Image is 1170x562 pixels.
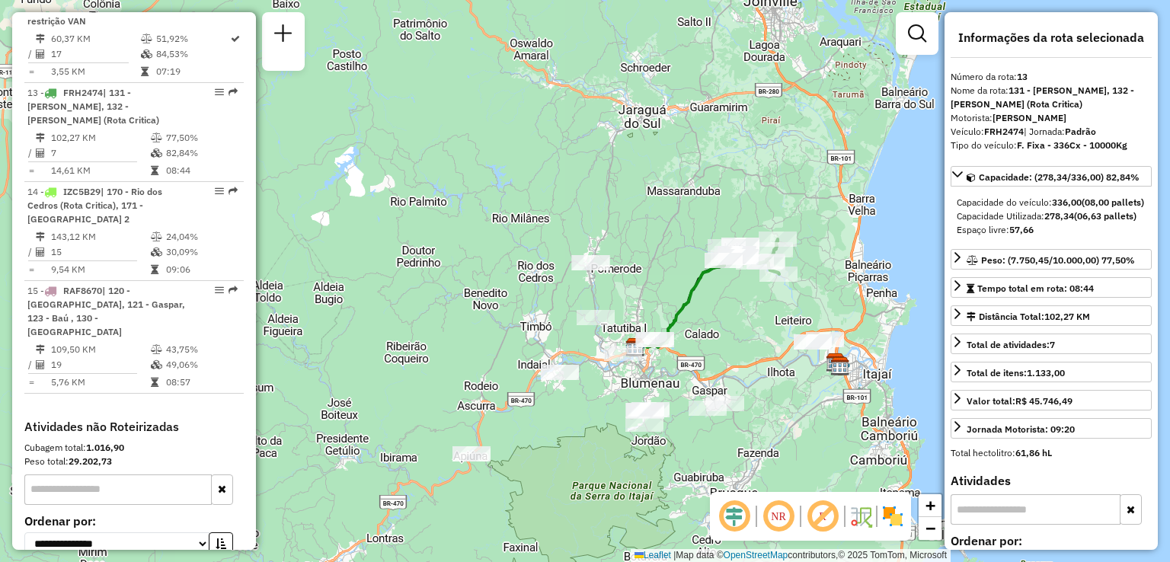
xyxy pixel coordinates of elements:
td: = [27,262,35,277]
i: Rota otimizada [231,34,240,43]
a: Total de atividades:7 [951,334,1152,354]
td: 143,12 KM [50,229,150,244]
td: 82,84% [165,145,238,161]
strong: Padrão [1065,126,1096,137]
div: Atividade não roteirizada - MERC FELUCA LTDA ME [720,249,758,264]
div: Atividade não roteirizada - SUPER ATACAREJO [635,332,673,347]
i: Distância Total [36,345,45,354]
i: Total de Atividades [36,247,45,257]
div: Valor total: [967,394,1072,408]
a: Nova sessão e pesquisa [268,18,299,53]
span: | 120 - [GEOGRAPHIC_DATA], 121 - Gaspar, 123 - Baú , 130 - [GEOGRAPHIC_DATA] [27,285,185,337]
i: % de utilização da cubagem [151,148,162,158]
a: Leaflet [635,550,671,560]
div: Peso total: [24,455,244,468]
div: Capacidade: (278,34/336,00) 82,84% [951,190,1152,243]
td: 77,50% [165,130,238,145]
div: Capacidade Utilizada: [957,209,1146,223]
strong: [PERSON_NAME] [993,112,1066,123]
strong: 13 [1017,71,1028,82]
i: % de utilização do peso [151,232,162,241]
div: Atividade não roteirizada - MARIA ENI BOMPANI GR [718,246,756,261]
span: Ocultar NR [760,498,797,535]
i: Tempo total em rota [151,378,158,387]
span: RAF8670 [63,285,102,296]
td: / [27,357,35,372]
span: Total de atividades: [967,339,1055,350]
strong: 61,86 hL [1015,447,1052,458]
img: Fluxo de ruas [849,504,873,528]
td: 3,55 KM [50,64,140,79]
span: FRH2474 [63,87,103,98]
i: Distância Total [36,34,45,43]
a: Jornada Motorista: 09:20 [951,418,1152,439]
i: Distância Total [36,232,45,241]
td: 49,06% [165,357,238,372]
div: Cubagem total: [24,441,244,455]
h4: Informações da rota selecionada [951,30,1152,45]
div: Distância Total: [967,310,1090,324]
a: Zoom in [919,494,941,517]
i: % de utilização do peso [141,34,152,43]
strong: F. Fixa - 336Cx - 10000Kg [1017,139,1127,151]
a: Valor total:R$ 45.746,49 [951,390,1152,410]
i: Total de Atividades [36,49,45,59]
div: Atividade não roteirizada - SOCIEDADE CRUZEIRO E [689,401,727,416]
i: Tempo total em rota [141,67,149,76]
div: Veículo: [951,125,1152,139]
i: % de utilização do peso [151,345,162,354]
div: Atividade não roteirizada - MADE ARMAZEM COLONIA [626,404,664,419]
strong: (08,00 pallets) [1082,196,1144,208]
em: Opções [215,187,224,196]
em: Opções [215,88,224,97]
div: Map data © contributors,© 2025 TomTom, Microsoft [631,549,951,562]
td: 19 [50,357,150,372]
em: Rota exportada [229,286,238,295]
div: Atividade não roteirizada - ALAN POUL DE ANDRADE [806,332,844,347]
div: Atividade não roteirizada - SUPERMERCADO FISTAR [452,446,491,461]
em: Rota exportada [229,88,238,97]
td: 9,54 KM [50,262,150,277]
span: | 131 - [PERSON_NAME], 132 - [PERSON_NAME] (Rota Critica) [27,87,159,126]
i: % de utilização da cubagem [151,360,162,369]
i: Total de Atividades [36,360,45,369]
div: Total hectolitro: [951,446,1152,460]
div: Atividade não roteirizada - ELZIRA BURKHARDT ME [577,310,615,325]
td: 14,61 KM [50,163,150,178]
strong: 1.133,00 [1027,367,1065,378]
span: IZC5B29 [63,186,101,197]
strong: 278,34 [1044,210,1074,222]
div: Atividade não roteirizada - ALMIR PETRI 00784308 [708,239,746,254]
strong: 1.016,90 [86,442,124,453]
span: | [673,550,676,560]
a: Exibir filtros [902,18,932,49]
span: 15 - [27,285,185,337]
span: 102,27 KM [1044,311,1090,322]
img: CDD Camboriú [830,356,850,376]
button: Ordem crescente [209,532,233,556]
td: 5,76 KM [50,375,150,390]
div: Atividade não roteirizada - SUPERMERCADO ALVES F [625,417,663,432]
img: Exibir/Ocultar setores [881,504,905,528]
a: Distância Total:102,27 KM [951,305,1152,326]
em: Opções [215,286,224,295]
strong: (06,63 pallets) [1074,210,1136,222]
td: = [27,163,35,178]
td: 7 [50,145,150,161]
div: Atividade não roteirizada - VALDIR DA SILVA e CI [604,346,642,361]
div: Atividade não roteirizada - SUPER ATACAREJO [636,332,674,347]
td: 102,27 KM [50,130,150,145]
td: 84,53% [155,46,229,62]
span: 14 - [27,186,162,225]
div: Atividade não roteirizada - MADE ARMAZEM COLONIA [625,403,663,418]
i: % de utilização da cubagem [141,49,152,59]
td: / [27,46,35,62]
td: / [27,244,35,260]
div: Atividade não roteirizada - 58.100.406 ALEX BITENCOURT [794,334,832,350]
td: 43,75% [165,342,238,357]
span: 13 - [27,87,159,126]
span: Ocultar deslocamento [716,498,753,535]
td: 60,37 KM [50,31,140,46]
a: Total de itens:1.133,00 [951,362,1152,382]
div: Atividade não roteirizada - RESTAURANTE BERINJELA GRILL LTDA - EPP [541,365,579,380]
